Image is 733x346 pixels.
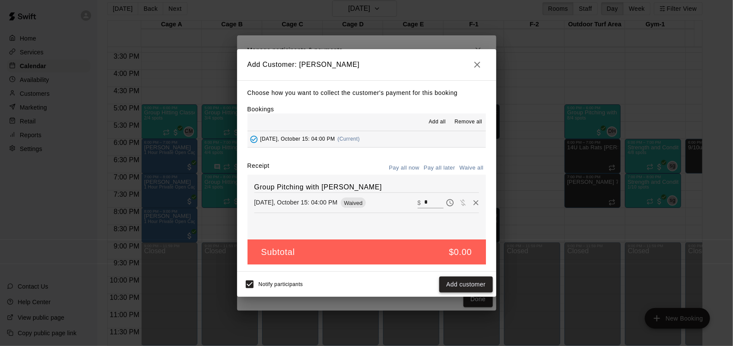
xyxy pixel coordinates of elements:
[248,133,260,146] button: Added - Collect Payment
[237,49,496,80] h2: Add Customer: [PERSON_NAME]
[429,118,446,126] span: Add all
[444,198,457,206] span: Pay later
[248,131,486,147] button: Added - Collect Payment[DATE], October 15: 04:00 PM(Current)
[341,200,366,206] span: Waived
[387,161,422,175] button: Pay all now
[248,88,486,98] p: Choose how you want to collect the customer's payment for this booking
[248,106,274,113] label: Bookings
[418,198,421,207] p: $
[454,118,482,126] span: Remove all
[457,161,486,175] button: Waive all
[470,196,482,209] button: Remove
[254,198,338,207] p: [DATE], October 15: 04:00 PM
[439,277,492,293] button: Add customer
[259,282,303,288] span: Notify participants
[261,246,295,258] h5: Subtotal
[449,246,472,258] h5: $0.00
[457,198,470,206] span: Waive payment
[260,136,335,142] span: [DATE], October 15: 04:00 PM
[451,115,485,129] button: Remove all
[422,161,457,175] button: Pay all later
[254,182,479,193] h6: Group Pitching with [PERSON_NAME]
[423,115,451,129] button: Add all
[338,136,360,142] span: (Current)
[248,161,270,175] label: Receipt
